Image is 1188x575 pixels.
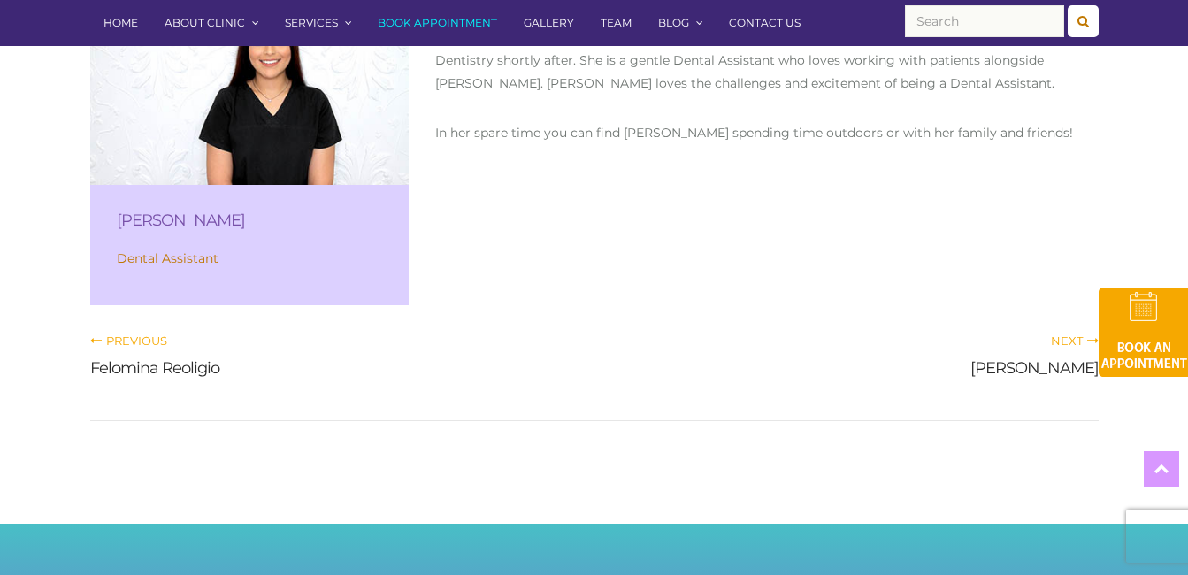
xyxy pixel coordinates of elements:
[1099,287,1188,377] img: book-an-appointment-hod-gld.png
[90,333,167,349] a: Previous
[905,5,1064,37] input: Search
[435,121,1099,144] p: In her spare time you can find [PERSON_NAME] spending time outdoors or with her family and friends!
[1051,333,1099,348] span: Next
[1051,333,1099,349] a: Next
[435,26,1099,95] p: [PERSON_NAME] graduated from [PERSON_NAME][GEOGRAPHIC_DATA] in [DATE] and joined the Home of Dent...
[1144,451,1179,487] a: Top
[90,333,167,348] span: Previous
[90,358,219,378] a: Felomina Reoligio
[970,358,1099,378] a: [PERSON_NAME]
[117,247,382,270] p: Dental Assistant
[117,211,382,229] h3: [PERSON_NAME]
